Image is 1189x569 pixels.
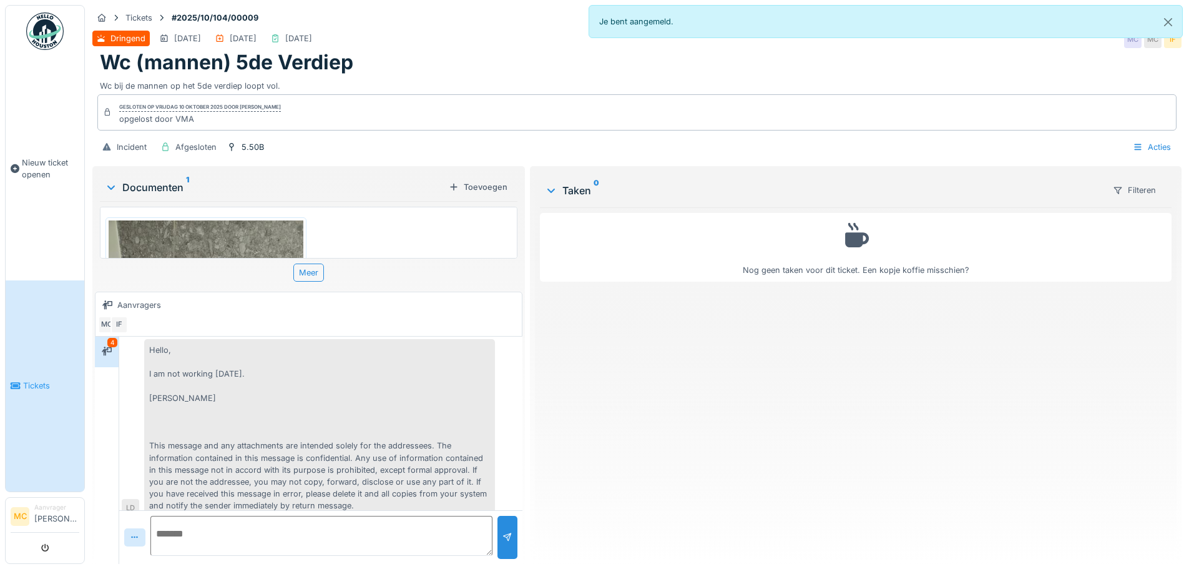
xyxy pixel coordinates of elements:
div: Taken [545,183,1102,198]
div: Tickets [125,12,152,24]
span: Tickets [23,380,79,392]
div: [DATE] [230,32,257,44]
div: MC [1124,31,1142,48]
div: MC [1144,31,1162,48]
div: Filteren [1107,181,1162,199]
div: Incident [117,141,147,153]
img: ga2rz4of2u4icj7wyhrxbg1l53oe [109,220,303,480]
div: LD [122,499,139,517]
div: 4 [107,338,117,347]
div: Je bent aangemeld. [589,5,1183,38]
h1: Wc (mannen) 5de Verdiep [100,51,353,74]
div: Toevoegen [444,179,512,195]
div: opgelost door VMA [119,113,281,125]
div: Afgesloten [175,141,217,153]
img: Badge_color-CXgf-gQk.svg [26,12,64,50]
div: IF [1164,31,1182,48]
div: Hello, I am not working [DATE]. [PERSON_NAME] This message and any attachments are intended solel... [144,339,495,517]
a: MC Aanvrager[PERSON_NAME] [11,503,79,533]
span: Nieuw ticket openen [22,157,79,181]
a: Tickets [6,280,84,492]
button: Close [1154,6,1182,39]
li: [PERSON_NAME] [34,503,79,530]
div: [DATE] [174,32,201,44]
div: Gesloten op vrijdag 10 oktober 2025 door [PERSON_NAME] [119,103,281,112]
sup: 0 [594,183,599,198]
div: Nog geen taken voor dit ticket. Een kopje koffie misschien? [548,219,1163,277]
div: [DATE] [285,32,312,44]
div: Aanvragers [117,299,161,311]
div: Documenten [105,180,444,195]
div: IF [110,316,128,334]
li: MC [11,507,29,526]
div: Meer [293,264,324,282]
sup: 1 [186,180,189,195]
div: Acties [1127,138,1177,156]
div: Dringend [110,32,145,44]
div: MC [98,316,115,334]
strong: #2025/10/104/00009 [167,12,263,24]
div: Wc bij de mannen op het 5de verdiep loopt vol. [100,75,1174,92]
div: 5.50B [242,141,264,153]
a: Nieuw ticket openen [6,57,84,280]
div: Aanvrager [34,503,79,512]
